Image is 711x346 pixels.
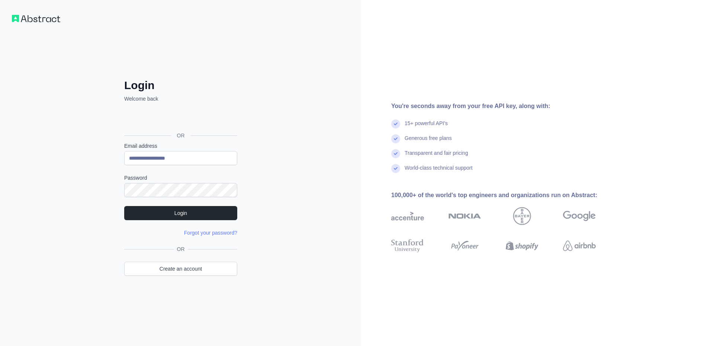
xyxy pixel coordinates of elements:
[391,134,400,143] img: check mark
[184,230,237,236] a: Forgot your password?
[405,149,468,164] div: Transparent and fair pricing
[405,164,473,179] div: World-class technical support
[405,120,448,134] div: 15+ powerful API's
[120,111,239,127] iframe: Sign in with Google Button
[124,206,237,220] button: Login
[391,191,620,200] div: 100,000+ of the world's top engineers and organizations run on Abstract:
[513,207,531,225] img: bayer
[174,245,188,253] span: OR
[124,262,237,276] a: Create an account
[391,238,424,254] img: stanford university
[391,120,400,128] img: check mark
[124,95,237,102] p: Welcome back
[12,15,60,22] img: Workflow
[448,207,481,225] img: nokia
[391,207,424,225] img: accenture
[506,238,538,254] img: shopify
[124,174,237,182] label: Password
[391,102,620,111] div: You're seconds away from your free API key, along with:
[124,79,237,92] h2: Login
[405,134,452,149] div: Generous free plans
[563,238,596,254] img: airbnb
[391,149,400,158] img: check mark
[448,238,481,254] img: payoneer
[391,164,400,173] img: check mark
[124,142,237,150] label: Email address
[171,132,191,139] span: OR
[563,207,596,225] img: google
